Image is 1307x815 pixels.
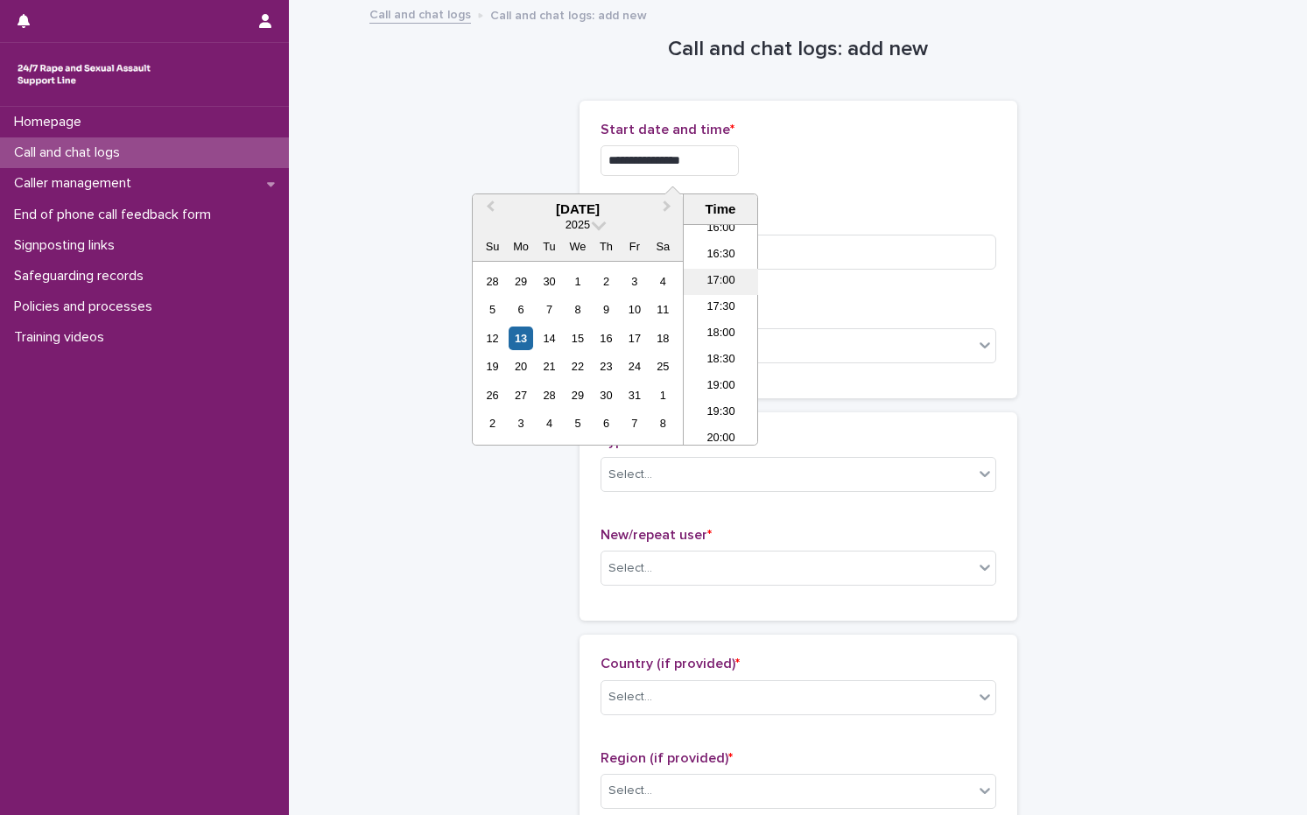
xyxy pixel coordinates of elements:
[566,235,589,258] div: We
[684,295,758,321] li: 17:30
[601,123,734,137] span: Start date and time
[601,657,740,671] span: Country (if provided)
[538,298,561,321] div: Choose Tuesday, October 7th, 2025
[684,216,758,242] li: 16:00
[7,268,158,285] p: Safeguarding records
[594,327,618,350] div: Choose Thursday, October 16th, 2025
[594,355,618,378] div: Choose Thursday, October 23rd, 2025
[651,411,675,435] div: Choose Saturday, November 8th, 2025
[608,466,652,484] div: Select...
[490,4,647,24] p: Call and chat logs: add new
[369,4,471,24] a: Call and chat logs
[594,411,618,435] div: Choose Thursday, November 6th, 2025
[7,237,129,254] p: Signposting links
[481,383,504,407] div: Choose Sunday, October 26th, 2025
[651,383,675,407] div: Choose Saturday, November 1st, 2025
[481,235,504,258] div: Su
[684,400,758,426] li: 19:30
[7,144,134,161] p: Call and chat logs
[566,327,589,350] div: Choose Wednesday, October 15th, 2025
[601,528,712,542] span: New/repeat user
[481,355,504,378] div: Choose Sunday, October 19th, 2025
[622,270,646,293] div: Choose Friday, October 3rd, 2025
[509,355,532,378] div: Choose Monday, October 20th, 2025
[655,196,683,224] button: Next Month
[538,327,561,350] div: Choose Tuesday, October 14th, 2025
[601,751,733,765] span: Region (if provided)
[509,235,532,258] div: Mo
[594,383,618,407] div: Choose Thursday, October 30th, 2025
[651,355,675,378] div: Choose Saturday, October 25th, 2025
[7,329,118,346] p: Training videos
[474,196,502,224] button: Previous Month
[538,355,561,378] div: Choose Tuesday, October 21st, 2025
[622,327,646,350] div: Choose Friday, October 17th, 2025
[622,235,646,258] div: Fr
[688,201,753,217] div: Time
[594,270,618,293] div: Choose Thursday, October 2nd, 2025
[684,242,758,269] li: 16:30
[509,411,532,435] div: Choose Monday, November 3rd, 2025
[481,298,504,321] div: Choose Sunday, October 5th, 2025
[622,383,646,407] div: Choose Friday, October 31st, 2025
[566,355,589,378] div: Choose Wednesday, October 22nd, 2025
[622,298,646,321] div: Choose Friday, October 10th, 2025
[473,201,683,217] div: [DATE]
[538,411,561,435] div: Choose Tuesday, November 4th, 2025
[481,270,504,293] div: Choose Sunday, September 28th, 2025
[538,270,561,293] div: Choose Tuesday, September 30th, 2025
[7,114,95,130] p: Homepage
[481,411,504,435] div: Choose Sunday, November 2nd, 2025
[594,235,618,258] div: Th
[509,270,532,293] div: Choose Monday, September 29th, 2025
[622,355,646,378] div: Choose Friday, October 24th, 2025
[608,559,652,578] div: Select...
[14,57,154,92] img: rhQMoQhaT3yELyF149Cw
[566,298,589,321] div: Choose Wednesday, October 8th, 2025
[478,267,677,438] div: month 2025-10
[684,374,758,400] li: 19:00
[651,235,675,258] div: Sa
[566,383,589,407] div: Choose Wednesday, October 29th, 2025
[566,270,589,293] div: Choose Wednesday, October 1st, 2025
[684,269,758,295] li: 17:00
[538,235,561,258] div: Tu
[7,207,225,223] p: End of phone call feedback form
[594,298,618,321] div: Choose Thursday, October 9th, 2025
[684,426,758,453] li: 20:00
[608,782,652,800] div: Select...
[509,298,532,321] div: Choose Monday, October 6th, 2025
[566,411,589,435] div: Choose Wednesday, November 5th, 2025
[7,175,145,192] p: Caller management
[509,383,532,407] div: Choose Monday, October 27th, 2025
[651,270,675,293] div: Choose Saturday, October 4th, 2025
[538,383,561,407] div: Choose Tuesday, October 28th, 2025
[684,348,758,374] li: 18:30
[622,411,646,435] div: Choose Friday, November 7th, 2025
[509,327,532,350] div: Choose Monday, October 13th, 2025
[580,37,1017,62] h1: Call and chat logs: add new
[608,688,652,706] div: Select...
[481,327,504,350] div: Choose Sunday, October 12th, 2025
[651,298,675,321] div: Choose Saturday, October 11th, 2025
[651,327,675,350] div: Choose Saturday, October 18th, 2025
[566,218,590,231] span: 2025
[684,321,758,348] li: 18:00
[7,299,166,315] p: Policies and processes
